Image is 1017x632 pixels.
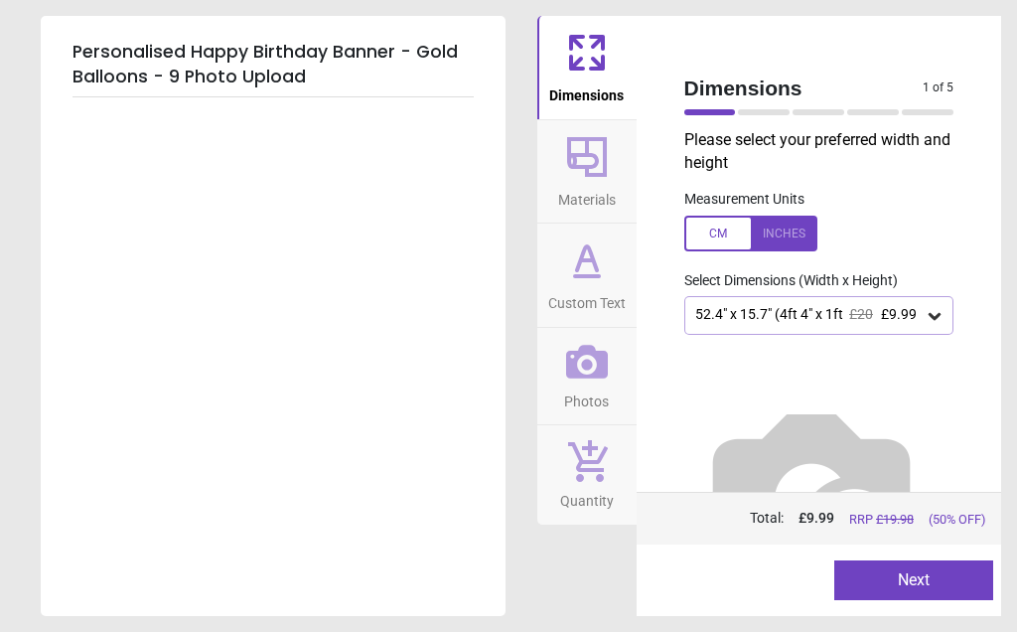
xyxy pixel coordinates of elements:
[684,190,804,210] label: Measurement Units
[537,425,637,525] button: Quantity
[537,328,637,425] button: Photos
[849,511,914,529] span: RRP
[876,512,914,527] span: £ 19.98
[684,129,970,174] p: Please select your preferred width and height
[73,32,474,97] h5: Personalised Happy Birthday Banner - Gold Balloons - 9 Photo Upload
[537,224,637,327] button: Custom Text
[929,511,985,529] span: (50% OFF)
[668,271,898,291] label: Select Dimensions (Width x Height)
[548,284,626,314] span: Custom Text
[558,181,616,211] span: Materials
[881,306,917,322] span: £9.99
[799,509,834,529] span: £
[684,367,939,621] img: Helper for size comparison
[549,77,624,106] span: Dimensions
[537,16,637,119] button: Dimensions
[849,306,873,322] span: £20
[682,509,986,529] div: Total:
[806,510,834,526] span: 9.99
[564,383,609,412] span: Photos
[537,120,637,224] button: Materials
[923,79,953,96] span: 1 of 5
[693,306,926,325] div: 52.4" x 15.7" (4ft 4" x 1ft 4")
[560,482,614,512] span: Quantity
[684,74,924,102] span: Dimensions
[834,560,993,600] button: Next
